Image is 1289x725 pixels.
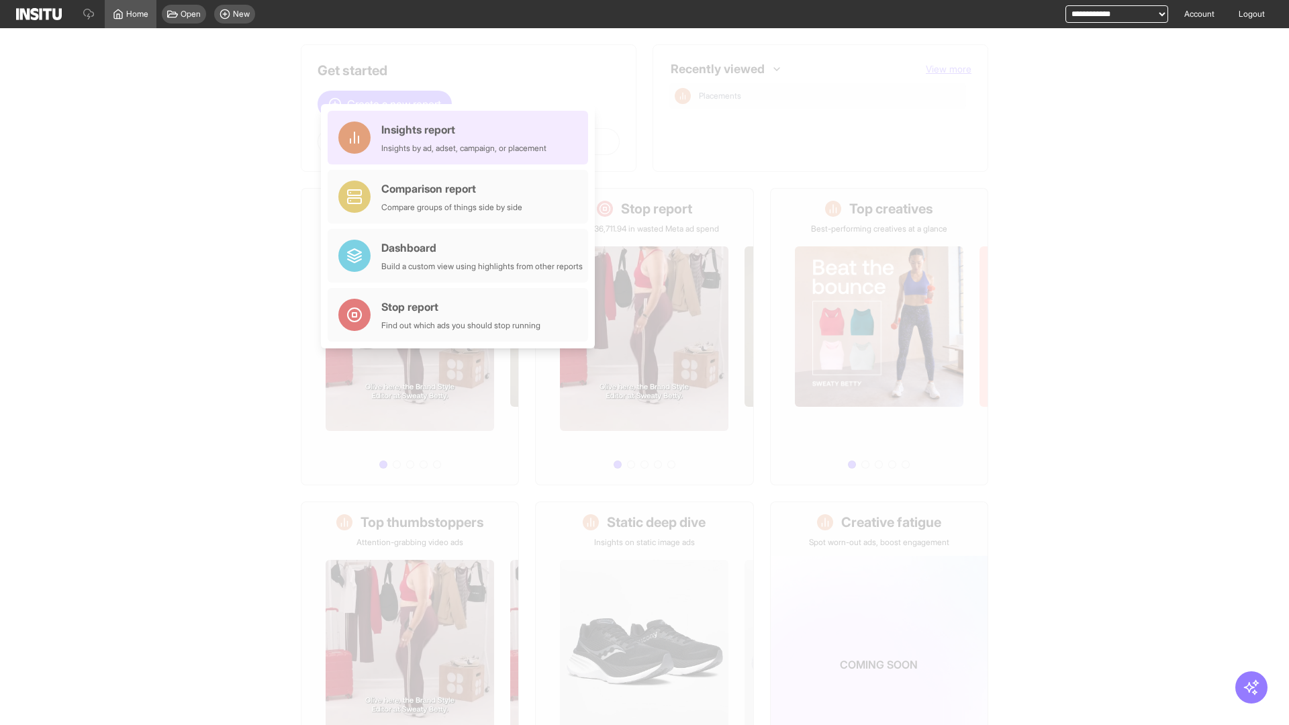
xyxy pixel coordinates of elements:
[381,320,540,331] div: Find out which ads you should stop running
[233,9,250,19] span: New
[126,9,148,19] span: Home
[381,261,583,272] div: Build a custom view using highlights from other reports
[181,9,201,19] span: Open
[381,143,546,154] div: Insights by ad, adset, campaign, or placement
[381,299,540,315] div: Stop report
[381,240,583,256] div: Dashboard
[381,202,522,213] div: Compare groups of things side by side
[16,8,62,20] img: Logo
[381,181,522,197] div: Comparison report
[381,122,546,138] div: Insights report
